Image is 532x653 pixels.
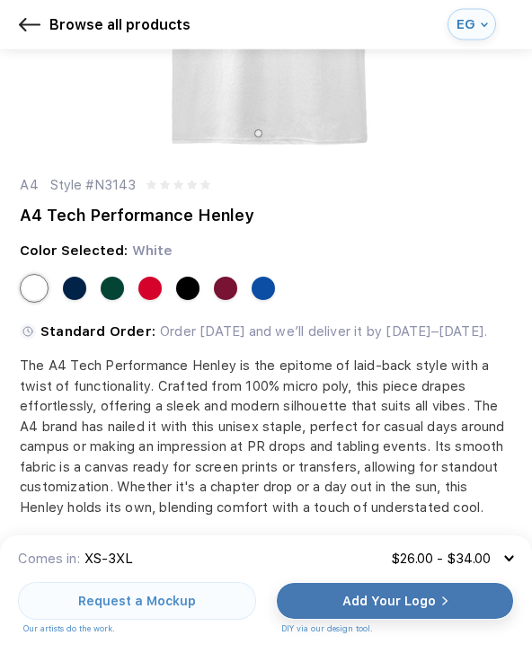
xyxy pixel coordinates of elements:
[173,181,183,190] img: gray star
[84,549,133,569] div: XS-3XL
[391,549,491,569] div: $26.00 - $34.00
[20,357,512,518] div: The A4 Tech Performance Henley is the epitome of laid-back style with a twist of functionality. C...
[146,181,156,190] img: gray star
[20,242,128,262] div: Color Selected:
[20,324,36,340] img: standard order
[132,242,173,262] div: White
[481,22,488,29] img: arrow_down_blue.svg
[20,176,40,197] div: A4
[18,549,80,569] div: Comes in:
[40,324,155,340] span: Standard Order:
[342,593,436,611] div: Add Your Logo
[504,556,514,562] img: arrow
[457,17,476,32] div: EG
[23,623,256,636] div: Our artists do the work.
[441,597,448,606] img: white arrow
[200,181,210,190] img: gray star
[160,324,487,340] span: Order [DATE] and we’ll deliver it by [DATE]–[DATE].
[160,181,170,190] img: gray star
[281,623,514,636] div: DIY via our design tool.
[19,14,40,36] img: header_back.svg
[78,593,196,611] div: Request a Mockup
[20,204,512,228] div: A4 Tech Performance Henley
[50,176,136,197] div: Style #N3143
[187,181,197,190] img: gray star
